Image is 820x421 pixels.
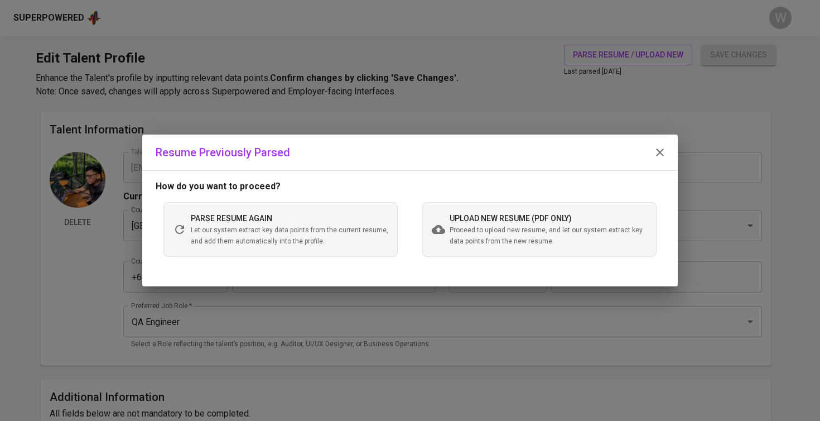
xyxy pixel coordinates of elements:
p: How do you want to proceed? [156,180,664,193]
div: Resume Previously Parsed [156,143,664,161]
span: Let our system extract key data points from the current resume, and add them automatically into t... [191,225,388,247]
span: parse resume again [191,214,272,223]
span: upload new resume (pdf only) [450,214,572,223]
span: Proceed to upload new resume, and let our system extract key data points from the new resume. [450,225,647,247]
